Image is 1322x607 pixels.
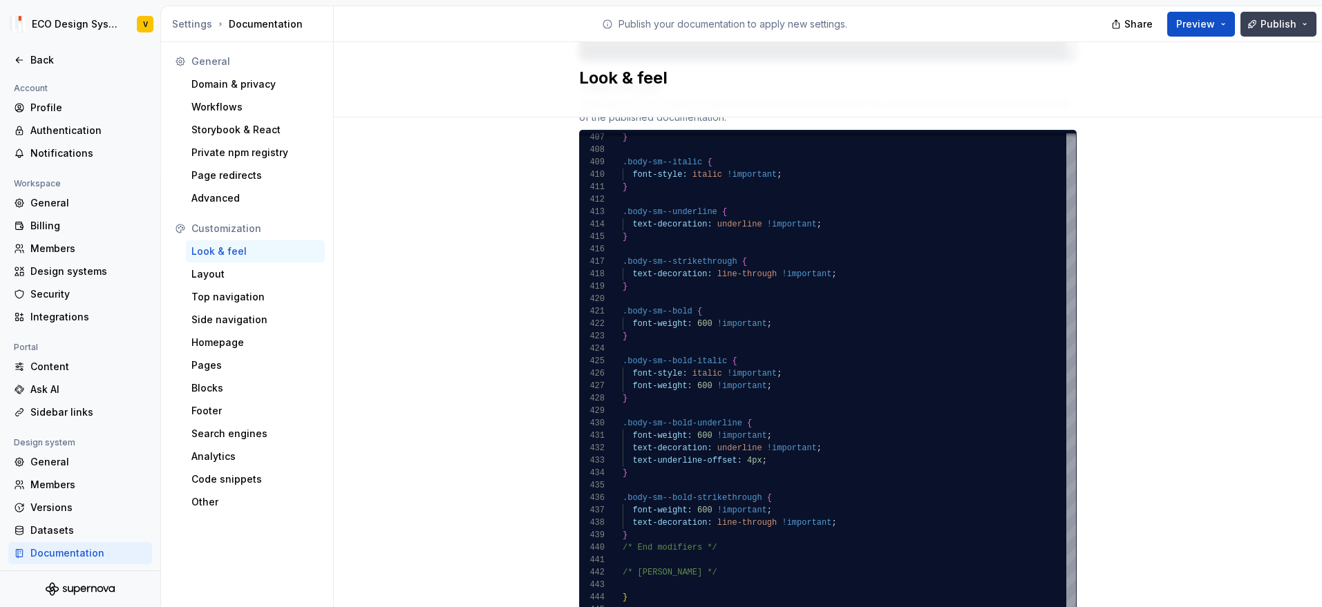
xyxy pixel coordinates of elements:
div: Account [8,80,53,97]
div: Other [191,495,319,509]
div: Authentication [30,124,147,137]
span: } [623,331,627,341]
button: ECO Design SystemV [3,9,158,39]
span: .body-sm--italic [623,157,702,167]
span: ; [777,170,782,180]
span: /* [PERSON_NAME] */ [623,568,717,577]
div: Documentation [30,546,147,560]
span: .body-sm--bold [623,307,692,316]
div: Code snippets [191,472,319,486]
span: ; [777,369,782,378]
div: 407 [580,131,605,144]
button: Publish [1240,12,1316,37]
span: ; [767,431,772,441]
span: } [623,133,627,142]
div: Settings [172,17,212,31]
a: Billing [8,215,152,237]
div: Customization [191,222,319,235]
div: 423 [580,330,605,343]
span: Preview [1176,17,1215,31]
div: 434 [580,467,605,479]
div: Workflows [191,100,319,114]
div: 413 [580,206,605,218]
span: .body-sm--bold-italic [623,356,727,366]
div: Pages [191,358,319,372]
a: Supernova Logo [46,582,115,596]
span: } [623,282,627,291]
div: 440 [580,541,605,554]
div: Design systems [30,264,147,278]
a: Homepage [186,331,325,354]
div: 418 [580,268,605,280]
a: Footer [186,400,325,422]
div: 435 [580,479,605,492]
span: } [623,182,627,192]
a: Ask AI [8,378,152,401]
span: text-decoration: [632,443,712,453]
div: Analytics [191,450,319,463]
a: Look & feel [186,240,325,262]
div: General [191,55,319,68]
div: 428 [580,392,605,405]
div: 422 [580,318,605,330]
a: Datasets [8,519,152,541]
div: Documentation [172,17,328,31]
img: f0abbffb-d71d-4d32-b858-d34959bbcc23.png [10,16,26,32]
div: ECO Design System [32,17,120,31]
div: Look & feel [191,244,319,258]
div: Top navigation [191,290,319,304]
div: 426 [580,367,605,380]
span: italic [692,369,722,378]
span: italic [692,170,722,180]
span: text-decoration: [632,220,712,229]
div: Content [30,360,147,374]
a: Documentation [8,542,152,564]
a: Top navigation [186,286,325,308]
span: underline [717,443,762,453]
a: Other [186,491,325,513]
div: 415 [580,231,605,243]
div: 438 [580,517,605,529]
div: 427 [580,380,605,392]
div: 439 [580,529,605,541]
span: font-weight: [632,381,692,391]
div: Side navigation [191,313,319,327]
span: } [623,592,627,602]
span: ; [762,456,767,465]
p: Publish your documentation to apply new settings. [618,17,847,31]
div: 432 [580,442,605,454]
span: line-through [717,269,777,279]
div: Back [30,53,147,67]
div: Members [30,242,147,256]
div: 424 [580,343,605,355]
div: 416 [580,243,605,256]
a: Side navigation [186,309,325,331]
span: !important [782,269,831,279]
span: { [747,418,752,428]
span: !important [767,220,817,229]
span: !important [717,431,767,441]
span: { [697,307,702,316]
div: Profile [30,101,147,115]
a: Blocks [186,377,325,399]
div: 419 [580,280,605,293]
div: Members [30,478,147,492]
span: Share [1124,17,1153,31]
div: 408 [580,144,605,156]
span: 600 [697,319,712,329]
div: 443 [580,579,605,591]
a: Back [8,49,152,71]
h2: Look & feel [579,67,1060,89]
span: } [623,468,627,478]
div: Datasets [30,523,147,537]
span: !important [717,319,767,329]
span: underline [717,220,762,229]
a: Members [8,238,152,260]
div: 414 [580,218,605,231]
div: General [30,196,147,210]
span: ; [817,443,822,453]
span: text-decoration: [632,269,712,279]
div: Footer [191,404,319,418]
a: Advanced [186,187,325,209]
div: Blocks [191,381,319,395]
